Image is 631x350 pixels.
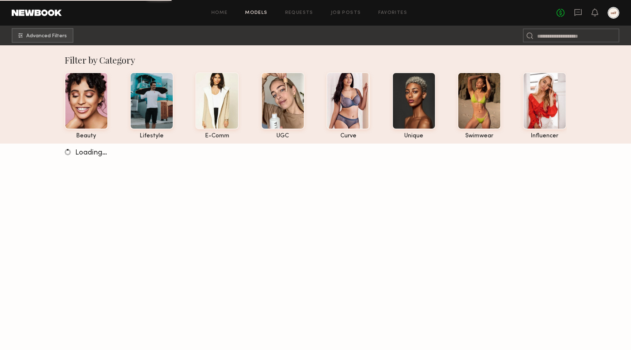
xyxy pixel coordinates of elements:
span: Loading… [75,149,107,156]
div: lifestyle [130,133,173,139]
div: unique [392,133,436,139]
a: Job Posts [331,11,361,15]
div: UGC [261,133,305,139]
div: beauty [65,133,108,139]
a: Home [211,11,228,15]
a: Favorites [378,11,407,15]
div: curve [326,133,370,139]
button: Advanced Filters [12,28,73,43]
div: influencer [523,133,566,139]
div: swimwear [458,133,501,139]
span: Advanced Filters [26,34,67,39]
div: Filter by Category [65,54,567,66]
div: e-comm [195,133,239,139]
a: Requests [285,11,313,15]
a: Models [245,11,267,15]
